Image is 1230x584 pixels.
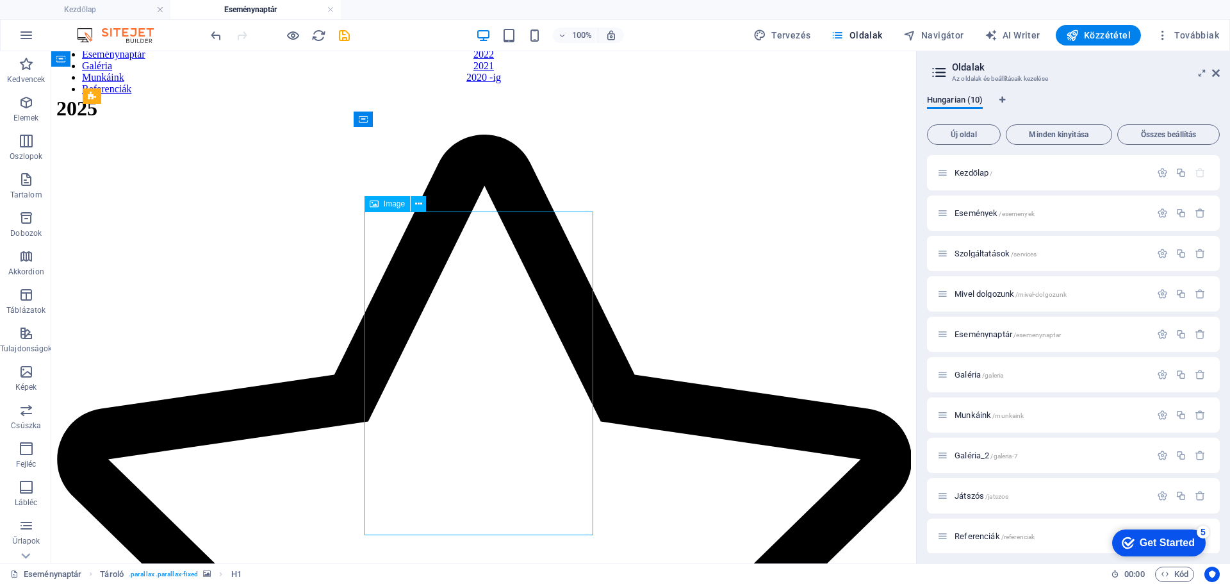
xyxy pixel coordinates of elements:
div: Mivel dolgozunk/mivel-dolgozunk [951,290,1151,298]
div: Megkettőzés [1176,369,1186,380]
span: /galeria-7 [990,453,1017,460]
span: Kattintson a kijelöléshez. Dupla kattintás az szerkesztéshez [100,567,124,582]
span: Kattintson a kijelöléshez. Dupla kattintás az szerkesztéshez [231,567,242,582]
div: Get Started [38,14,93,26]
div: 5 [95,3,108,15]
div: Beállítások [1157,208,1168,219]
div: Beállítások [1157,288,1168,299]
span: Kattintson az oldal megnyitásához [955,289,1067,299]
div: Eltávolítás [1195,450,1206,461]
button: Továbbiak [1151,25,1224,46]
span: /galeria [982,372,1003,379]
span: Kattintson az oldal megnyitásához [955,410,1024,420]
div: Beállítások [1157,450,1168,461]
span: Összes beállítás [1123,131,1214,138]
p: Csúszka [11,421,41,431]
p: Fejléc [16,459,37,469]
img: Editor Logo [74,28,170,43]
i: Mentés (Ctrl+S) [337,28,352,43]
div: Referenciák/referenciak [951,532,1151,540]
button: Usercentrics [1204,567,1220,582]
span: Eseménynaptár [955,330,1061,339]
span: /esemenyek [999,210,1034,217]
h6: 100% [572,28,593,43]
div: A kezdőoldalt nem lehet törölni [1195,167,1206,178]
i: Weboldal újratöltése [311,28,326,43]
div: Eltávolítás [1195,410,1206,421]
button: 100% [553,28,598,43]
h3: Az oldalak és beállításaik kezelése [952,73,1194,85]
div: Eltávolítás [1195,329,1206,340]
div: Tervezés (Ctrl+Alt+Y) [748,25,816,46]
p: Dobozok [10,228,42,238]
span: Kattintson az oldal megnyitásához [955,451,1018,460]
span: /services [1011,251,1037,258]
div: Beállítások [1157,369,1168,380]
div: Megkettőzés [1176,410,1186,421]
div: Megkettőzés [1176,490,1186,501]
span: Navigátor [903,29,964,42]
div: Megkettőzés [1176,329,1186,340]
p: Űrlapok [12,536,40,546]
p: Oszlopok [10,151,42,162]
div: Galéria_2/galeria-7 [951,451,1151,460]
i: Ez az elem hátteret tartalmaz [203,571,211,578]
div: Eltávolítás [1195,288,1206,299]
button: undo [208,28,224,43]
div: Eseménynaptár/esemenynaptar [951,330,1151,338]
nav: breadcrumb [100,567,241,582]
div: Megkettőzés [1176,248,1186,259]
i: Visszavonás: Elemek másolása (Ctrl+Z) [209,28,224,43]
button: Összes beállítás [1117,124,1220,145]
div: Események/esemenyek [951,209,1151,217]
span: /munkaink [992,412,1024,419]
span: : [1133,569,1135,579]
button: Minden kinyitása [1006,124,1112,145]
p: Táblázatok [6,305,45,315]
div: Szolgáltatások/services [951,249,1151,258]
div: Galéria/galeria [951,371,1151,379]
span: Kattintson az oldal megnyitásához [955,168,992,178]
div: Get Started 5 items remaining, 0% complete [10,6,104,33]
p: Képek [15,382,37,392]
button: Tervezés [748,25,816,46]
div: Beállítások [1157,490,1168,501]
span: Minden kinyitása [1012,131,1106,138]
span: . parallax .parallax-fixed [129,567,198,582]
div: Megkettőzés [1176,167,1186,178]
span: Új oldal [933,131,995,138]
button: Közzététel [1056,25,1141,46]
div: Beállítások [1157,167,1168,178]
p: Lábléc [15,497,38,508]
div: Nyelv fülek [927,95,1220,119]
div: Beállítások [1157,410,1168,421]
div: Játszós/jatszos [951,492,1151,500]
div: Megkettőzés [1176,208,1186,219]
div: Beállítások [1157,329,1168,340]
span: Kattintson az oldal megnyitásához [955,249,1037,258]
button: reload [311,28,326,43]
span: /jatszos [985,493,1008,500]
button: AI Writer [980,25,1045,46]
div: Eltávolítás [1195,208,1206,219]
span: Kattintson az oldal megnyitásához [955,370,1003,380]
button: Kód [1155,567,1194,582]
span: Kattintson az oldal megnyitásához [955,208,1035,218]
span: / [990,170,992,177]
div: Eltávolítás [1195,490,1206,501]
h4: Eseménynaptár [170,3,341,17]
p: Kedvencek [7,74,45,85]
div: Eltávolítás [1195,248,1206,259]
span: Kattintson az oldal megnyitásához [955,491,1008,501]
span: Hungarian (10) [927,92,983,110]
h2: Oldalak [952,62,1220,73]
button: save [336,28,352,43]
span: Tervezés [753,29,811,42]
p: Tartalom [10,190,42,200]
span: Kattintson az oldal megnyitásához [955,531,1035,541]
p: Elemek [13,113,39,123]
div: Eltávolítás [1195,369,1206,380]
button: Kattintson ide az előnézeti módból való kilépéshez és a szerkesztés folytatásához [285,28,300,43]
div: Megkettőzés [1176,450,1186,461]
button: Navigátor [898,25,969,46]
